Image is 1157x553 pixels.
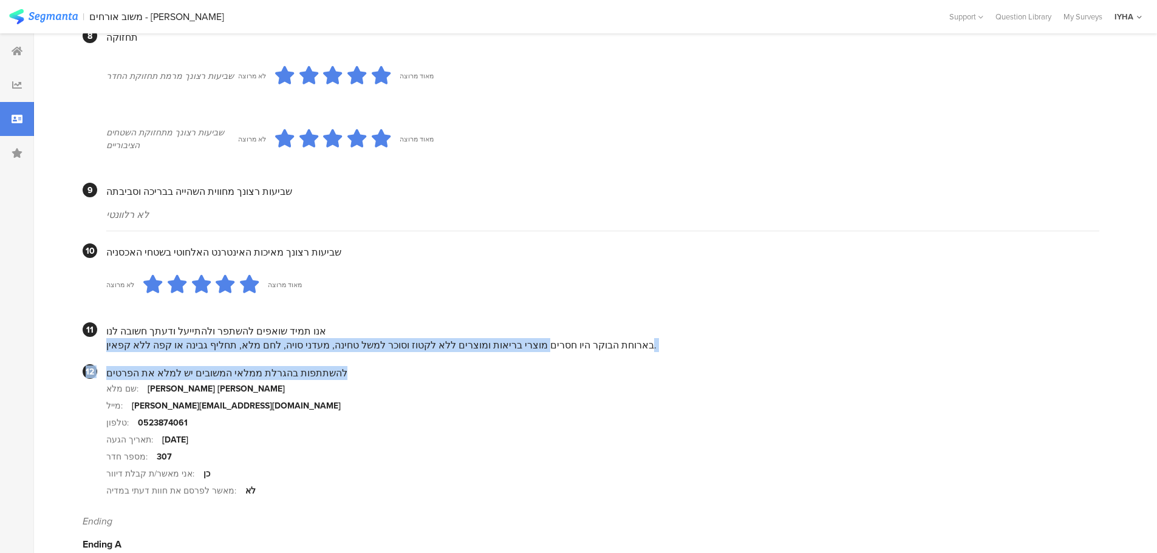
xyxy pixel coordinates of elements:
div: 0523874061 [138,416,188,429]
div: תאריך הגעה: [106,433,162,446]
div: מייל: [106,399,132,412]
div: תחזוקה [106,30,1099,44]
div: שביעות רצונך מחווית השהייה בבריכה וסביבתה [106,185,1099,198]
div: מספר חדר: [106,450,157,463]
div: | [83,10,84,24]
div: מאוד מרוצה [268,280,302,290]
div: להשתתפות בהגרלת ממלאי המשובים יש למלא את הפרטים [106,366,1099,380]
div: Ending A [83,537,1099,551]
div: Support [949,7,983,26]
div: שביעות רצונך מתחזוקת השטחים הציבוריים [106,126,238,152]
div: 11 [83,322,97,337]
div: אני מאשר/ת קבלת דיוור: [106,467,203,480]
div: לא רלוונטי [106,208,1099,222]
div: טלפון: [106,416,138,429]
div: 307 [157,450,172,463]
div: [DATE] [162,433,188,446]
a: My Surveys [1057,11,1108,22]
div: 12 [83,364,97,379]
div: מאשר לפרסם את חוות דעתי במדיה: [106,484,245,497]
div: Ending [83,514,1099,528]
div: מאוד מרוצה [400,71,434,81]
div: לא מרוצה [238,134,266,144]
div: 8 [83,29,97,43]
div: שביעות רצונך מרמת תחזוקת החדר [106,70,238,83]
div: משוב אורחים - [PERSON_NAME] [89,11,224,22]
div: שביעות רצונך מאיכות האינטרנט האלחוטי בשטחי האכסניה [106,245,1099,259]
div: בארוחת הבוקר היו חסרים מוצרי בריאות ומוצרים ללא לקטוז וסוכר למשל טחינה, מעדני סויה, לחם מלא, תחלי... [106,338,1099,352]
div: [PERSON_NAME][EMAIL_ADDRESS][DOMAIN_NAME] [132,399,341,412]
img: segmanta logo [9,9,78,24]
div: אנו תמיד שואפים להשתפר ולהתייעל ודעתך חשובה לנו [106,324,1099,338]
div: שם מלא: [106,382,148,395]
div: [PERSON_NAME] [PERSON_NAME] [148,382,285,395]
div: 10 [83,243,97,258]
a: Question Library [989,11,1057,22]
div: כן [203,467,210,480]
div: לא מרוצה [106,280,134,290]
div: 9 [83,183,97,197]
div: לא [245,484,256,497]
div: IYHA [1114,11,1133,22]
div: לא מרוצה [238,71,266,81]
div: מאוד מרוצה [400,134,434,144]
